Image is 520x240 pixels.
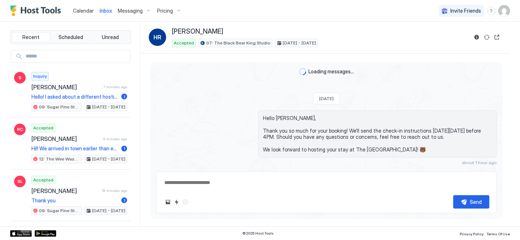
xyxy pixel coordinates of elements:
[153,33,161,42] span: HR
[263,115,492,153] span: Hello [PERSON_NAME], Thank you so much for your booking! We'll send the check-in instructions [DA...
[39,156,80,162] span: 12: The Wee Washoe Pet-Friendly Studio
[10,230,32,237] a: App Store
[52,32,90,42] button: Scheduled
[308,68,354,75] span: Loading messages...
[92,156,125,162] span: [DATE] - [DATE]
[450,8,481,14] span: Invite Friends
[157,8,173,14] span: Pricing
[33,177,53,183] span: Accepted
[33,125,53,131] span: Accepted
[172,27,223,36] span: [PERSON_NAME]
[73,7,94,14] a: Calendar
[462,160,497,165] span: about 1 hour ago
[100,8,112,14] span: Inbox
[73,8,94,14] span: Calendar
[58,34,83,40] span: Scheduled
[23,50,130,63] input: Input Field
[299,68,306,75] div: loading
[498,5,510,17] div: User profile
[486,232,510,236] span: Terms Of Use
[17,178,23,185] span: SL
[206,40,270,46] span: 07: The Black Bear King Studio
[31,135,100,142] span: [PERSON_NAME]
[164,198,172,206] button: Upload image
[91,32,129,42] button: Unread
[102,188,127,193] span: 18 minutes ago
[486,230,510,237] a: Terms Of Use
[493,33,501,42] button: Open reservation
[31,83,100,91] span: [PERSON_NAME]
[12,32,50,42] button: Recent
[103,85,127,89] span: 7 minutes ago
[103,137,127,141] span: 9 minutes ago
[35,230,56,237] a: Google Play Store
[453,195,489,209] button: Send
[22,34,39,40] span: Recent
[17,126,23,133] span: RC
[460,232,484,236] span: Privacy Policy
[460,230,484,237] a: Privacy Policy
[31,187,99,194] span: [PERSON_NAME]
[470,198,482,206] div: Send
[92,104,125,110] span: [DATE] - [DATE]
[33,73,47,80] span: Inquiry
[242,231,274,236] span: © 2025 Host Tools
[174,40,194,46] span: Accepted
[283,40,316,46] span: [DATE] - [DATE]
[92,207,125,214] span: [DATE] - [DATE]
[482,33,491,42] button: Sync reservation
[31,145,118,152] span: Hi!! We arrived in town earlier than expected and were wondering if it might be possible to check...
[123,94,125,99] span: 1
[172,198,181,206] button: Quick reply
[123,198,125,203] span: 1
[118,8,143,14] span: Messaging
[31,94,118,100] span: Hello! I asked about a different hosting & renting with a service dog, but did not receive an ans...
[487,7,495,15] div: menu
[10,5,64,16] a: Host Tools Logo
[10,30,131,44] div: tab-group
[31,197,118,204] span: Thank you
[123,146,125,151] span: 1
[472,33,481,42] button: Reservation information
[319,96,334,101] span: [DATE]
[39,104,80,110] span: 09: Sugar Pine Studio at [GEOGRAPHIC_DATA]
[18,74,21,81] span: S
[100,7,112,14] a: Inbox
[39,207,80,214] span: 09: Sugar Pine Studio at [GEOGRAPHIC_DATA]
[102,34,119,40] span: Unread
